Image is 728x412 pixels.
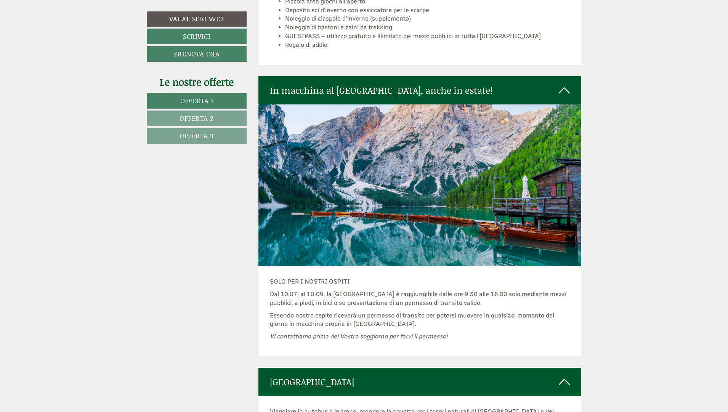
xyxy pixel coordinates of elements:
[147,29,247,44] a: Scrivici
[285,14,570,23] li: Noleggio di ciaspole d'inverno (supplemento)
[258,76,582,104] div: In macchina al [GEOGRAPHIC_DATA], anche in estate!
[285,41,570,50] li: Regalo di addio
[180,96,213,106] span: Offerta 1
[285,23,570,32] li: Noleggio di bastoni e zaini da trekking
[258,368,582,396] div: [GEOGRAPHIC_DATA]
[147,75,247,89] div: Le nostre offerte
[180,131,214,141] span: Offerta 3
[147,46,247,62] a: Prenota ora
[180,113,214,123] span: Offerta 2
[270,290,570,308] p: Dal 10.07. al 10.09. la [GEOGRAPHIC_DATA] è raggiungibile dalle ore 9.30 alle 16.00 solo mediante...
[147,11,247,27] a: Vai al sito web
[285,32,570,41] li: GUESTPASS – utilizzo gratuito e illimitato dei mezzi pubblici in tutta l’[GEOGRAPHIC_DATA]
[285,6,570,15] li: Deposito sci d’inverno con essiccatore per le scarpe
[270,277,570,286] p: SOLO PER I NOSTRI OSPITI
[270,311,570,329] p: Essendo nostro ospite riceverà un permesso di transito per potersi muovere in qualsiasi momento d...
[270,333,448,340] em: Vi contattiamo prima del Vostro soggiorno per farvi il permesso!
